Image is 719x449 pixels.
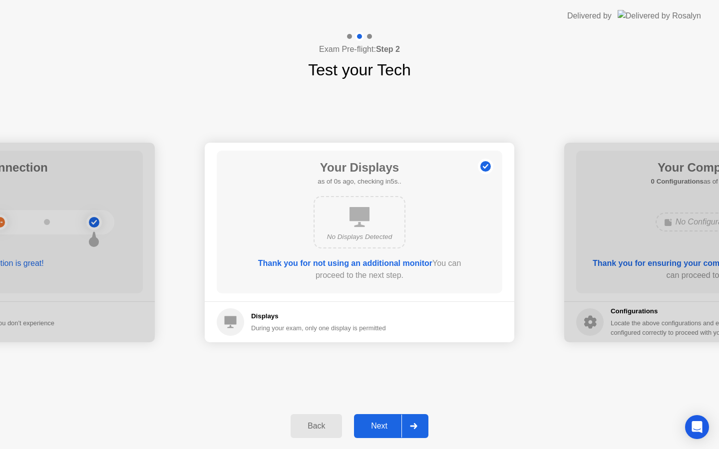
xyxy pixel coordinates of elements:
[318,177,401,187] h5: as of 0s ago, checking in5s..
[318,159,401,177] h1: Your Displays
[308,58,411,82] h1: Test your Tech
[294,422,339,431] div: Back
[376,45,400,53] b: Step 2
[291,414,342,438] button: Back
[685,415,709,439] div: Open Intercom Messenger
[567,10,612,22] div: Delivered by
[258,259,432,267] b: Thank you for not using an additional monitor
[354,414,428,438] button: Next
[357,422,401,431] div: Next
[251,311,386,321] h5: Displays
[251,323,386,333] div: During your exam, only one display is permitted
[245,257,474,281] div: You can proceed to the next step.
[618,10,701,21] img: Delivered by Rosalyn
[323,232,396,242] div: No Displays Detected
[319,43,400,55] h4: Exam Pre-flight:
